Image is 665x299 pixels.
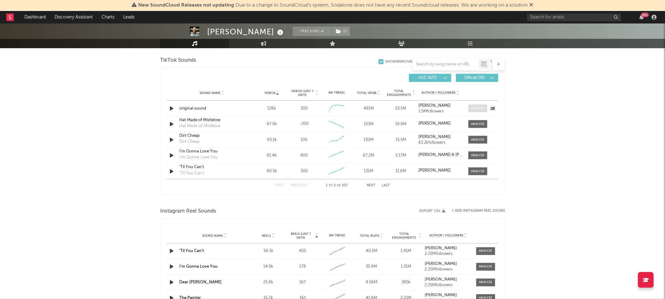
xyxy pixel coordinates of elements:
span: -200 [300,121,309,127]
div: I'm Gonna Love You [179,154,218,161]
div: + Add Instagram Reel Sound [445,209,505,213]
span: ( 1 ) [332,27,350,36]
div: 40.5M [356,248,387,255]
strong: [PERSON_NAME] [425,246,457,250]
div: 1.31M [390,264,422,270]
input: Search by song name or URL [413,62,479,67]
strong: [PERSON_NAME] & [PERSON_NAME] [419,153,488,157]
div: [PERSON_NAME] [207,27,285,37]
span: Sound Name [202,234,223,238]
div: 131M [354,168,383,174]
span: Reels [262,234,271,238]
button: Previous [291,184,307,187]
span: Total Engagements [386,89,412,97]
div: 2.25M followers [425,283,472,288]
div: 5.17M [386,152,416,159]
span: Videos [264,91,275,95]
a: Discovery Assistant [50,11,97,23]
span: UGC ( 627 ) [413,76,442,80]
div: 300 [301,106,308,112]
a: [PERSON_NAME] [419,121,462,126]
a: 'Til You Can't [179,164,245,170]
div: 178 [287,264,318,270]
div: 25.8k [253,280,284,286]
div: 385k [390,280,422,286]
span: Author / Followers [422,91,455,95]
div: 56.1k [253,248,284,255]
span: Official ( 30 ) [460,76,489,80]
div: 11.6M [386,168,416,174]
a: [PERSON_NAME] [419,168,462,173]
div: 2.25M followers [425,268,472,272]
div: 53.5M [386,106,416,112]
div: 19.8M [386,121,416,127]
a: [PERSON_NAME] [419,135,462,139]
a: [PERSON_NAME] [419,104,462,108]
span: Videos (last 7 days) [290,89,315,97]
div: 1.5M followers [419,109,462,114]
span: Sound Name [200,91,221,95]
button: Next [367,184,375,187]
input: Search for artists [527,13,621,21]
div: 1.41M [390,248,422,255]
a: 'Til You Can't [179,249,204,253]
span: Instagram Reel Sounds [160,208,216,215]
button: Export CSV [419,209,445,213]
span: Total Engagements [390,232,418,240]
span: Dismiss [530,3,533,8]
div: 80.5k [257,168,286,174]
a: [PERSON_NAME] [425,293,472,298]
strong: [PERSON_NAME] [419,168,451,173]
strong: [PERSON_NAME] [419,121,451,126]
div: 400 [300,152,308,159]
strong: [PERSON_NAME] [425,278,457,282]
div: 300 [301,168,308,174]
button: 99+ [639,15,644,20]
div: Hat Made of Mistletoe [179,123,220,129]
button: (1) [332,27,350,36]
a: I'm Gonna Love You [179,148,245,155]
div: 126k [257,106,286,112]
div: 153M [354,121,383,127]
button: Official(30) [456,74,498,82]
a: Leads [119,11,139,23]
div: 167 [287,280,318,286]
div: 81.4k [257,152,286,159]
div: 6M Trend [322,90,351,95]
span: TikTok Sounds [160,57,196,64]
div: 99 + [641,13,649,17]
a: Dirt Cheap [179,133,245,139]
a: original sound [179,106,245,112]
button: Tracking [293,27,332,36]
div: 130M [354,137,383,143]
a: Charts [97,11,119,23]
div: 1 5 657 [320,182,354,189]
a: [PERSON_NAME] & [PERSON_NAME] [419,153,462,157]
div: 8.56M [356,280,387,286]
div: 63.2k followers [419,141,462,145]
div: Hat Made of Mistletoe [179,117,245,123]
button: First [275,184,284,187]
div: 93.1k [257,137,286,143]
strong: [PERSON_NAME] [419,135,451,139]
a: [PERSON_NAME] [425,278,472,282]
div: 15.5M [386,137,416,143]
a: [PERSON_NAME] [425,262,472,266]
span: to [329,184,332,187]
div: 6M Trend [322,233,353,238]
div: 97.9k [257,121,286,127]
span: : Due to a change to SoundCloud's system, Sodatone does not have any recent Soundcloud releases. ... [139,3,528,8]
strong: [PERSON_NAME] [425,262,457,266]
div: 67.2M [354,152,383,159]
span: New SoundCloud Releases not updating [139,3,234,8]
div: 'Til You Can't [179,170,204,177]
div: 2.25M followers [425,252,472,256]
strong: [PERSON_NAME] [425,293,457,297]
strong: [PERSON_NAME] [419,104,451,108]
button: UGC(627) [409,74,451,82]
div: 491M [354,106,383,112]
a: I'm Gonna Love You [179,265,217,269]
